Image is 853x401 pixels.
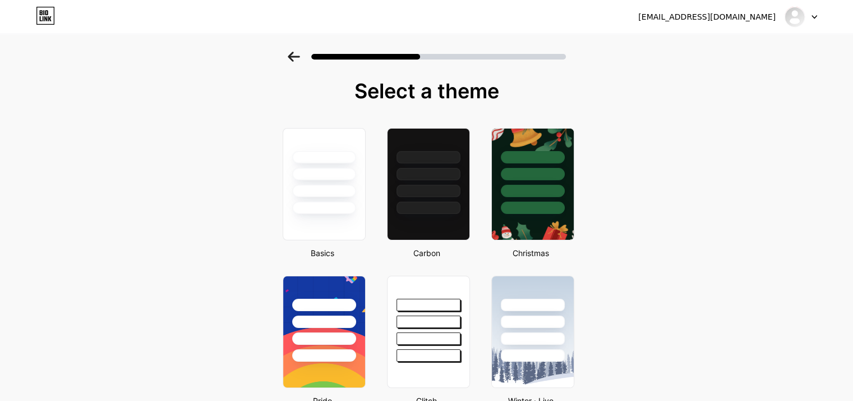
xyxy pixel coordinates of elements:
[279,247,366,259] div: Basics
[384,247,470,259] div: Carbon
[488,247,574,259] div: Christmas
[638,11,776,23] div: [EMAIL_ADDRESS][DOMAIN_NAME]
[278,80,575,102] div: Select a theme
[784,6,805,28] img: produtospioneira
